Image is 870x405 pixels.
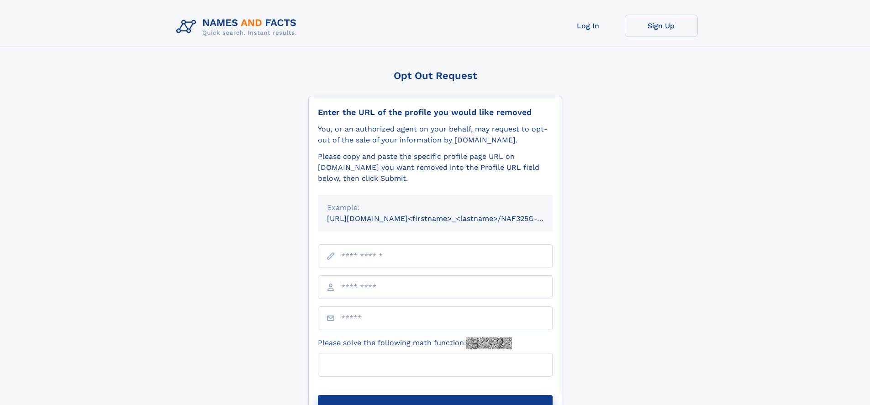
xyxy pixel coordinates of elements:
[327,214,570,223] small: [URL][DOMAIN_NAME]<firstname>_<lastname>/NAF325G-xxxxxxxx
[318,337,512,349] label: Please solve the following math function:
[318,107,553,117] div: Enter the URL of the profile you would like removed
[318,151,553,184] div: Please copy and paste the specific profile page URL on [DOMAIN_NAME] you want removed into the Pr...
[173,15,304,39] img: Logo Names and Facts
[552,15,625,37] a: Log In
[308,70,562,81] div: Opt Out Request
[318,124,553,146] div: You, or an authorized agent on your behalf, may request to opt-out of the sale of your informatio...
[327,202,543,213] div: Example:
[625,15,698,37] a: Sign Up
